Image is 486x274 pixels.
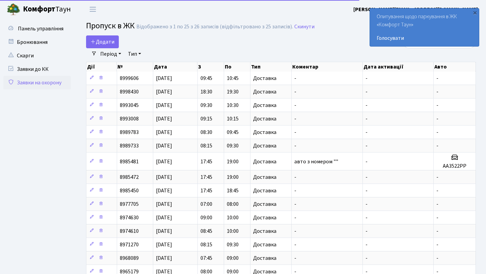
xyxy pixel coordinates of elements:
[197,62,224,72] th: З
[227,187,239,194] span: 18:45
[120,173,139,181] span: 8985472
[7,3,20,16] img: logo.png
[253,76,276,81] span: Доставка
[86,20,135,32] span: Пропуск в ЖК
[227,214,239,221] span: 10:00
[436,115,438,122] span: -
[227,254,239,262] span: 09:00
[3,49,71,62] a: Скарги
[156,142,172,149] span: [DATE]
[120,187,139,194] span: 8985450
[120,88,139,95] span: 8998430
[253,215,276,220] span: Доставка
[200,115,212,122] span: 09:15
[86,62,117,72] th: Дії
[227,158,239,165] span: 19:00
[120,200,139,208] span: 8977705
[156,115,172,122] span: [DATE]
[117,62,153,72] th: №
[227,227,239,235] span: 10:00
[294,214,296,221] span: -
[120,158,139,165] span: 8985481
[253,201,276,207] span: Доставка
[156,227,172,235] span: [DATE]
[436,129,438,136] span: -
[227,173,239,181] span: 19:00
[363,62,434,72] th: Дата активації
[98,48,124,60] a: Період
[292,62,363,72] th: Коментар
[3,62,71,76] a: Заявки до КК
[436,214,438,221] span: -
[3,22,71,35] a: Панель управління
[366,227,368,235] span: -
[253,143,276,148] span: Доставка
[366,214,368,221] span: -
[294,75,296,82] span: -
[253,188,276,193] span: Доставка
[156,200,172,208] span: [DATE]
[200,173,212,181] span: 17:45
[227,142,239,149] span: 09:30
[436,75,438,82] span: -
[156,102,172,109] span: [DATE]
[294,115,296,122] span: -
[366,254,368,262] span: -
[136,24,293,30] div: Відображено з 1 по 25 з 26 записів (відфільтровано з 25 записів).
[227,200,239,208] span: 08:00
[436,88,438,95] span: -
[3,76,71,89] a: Заявки на охорону
[120,214,139,221] span: 8974630
[294,142,296,149] span: -
[200,241,212,248] span: 08:15
[294,227,296,235] span: -
[294,88,296,95] span: -
[156,214,172,221] span: [DATE]
[366,158,368,165] span: -
[294,200,296,208] span: -
[200,214,212,221] span: 09:00
[434,62,476,72] th: Авто
[224,62,250,72] th: По
[353,5,478,13] a: [PERSON_NAME][EMAIL_ADDRESS][DOMAIN_NAME]
[250,62,292,72] th: Тип
[120,75,139,82] span: 8999606
[253,103,276,108] span: Доставка
[377,34,472,42] a: Голосувати
[253,116,276,121] span: Доставка
[294,24,315,30] a: Скинути
[366,102,368,109] span: -
[200,88,212,95] span: 18:30
[153,62,197,72] th: Дата
[366,75,368,82] span: -
[366,173,368,181] span: -
[120,102,139,109] span: 8993045
[156,129,172,136] span: [DATE]
[436,227,438,235] span: -
[436,241,438,248] span: -
[436,254,438,262] span: -
[200,158,212,165] span: 17:45
[253,159,276,164] span: Доставка
[120,115,139,122] span: 8993008
[471,9,478,16] div: ×
[200,142,212,149] span: 08:15
[23,4,71,15] span: Таун
[84,4,101,15] button: Переключити навігацію
[156,75,172,82] span: [DATE]
[90,38,114,46] span: Додати
[294,241,296,248] span: -
[200,227,212,235] span: 08:45
[156,158,172,165] span: [DATE]
[294,173,296,181] span: -
[253,174,276,180] span: Доставка
[436,102,438,109] span: -
[18,25,63,32] span: Панель управління
[125,48,144,60] a: Тип
[227,115,239,122] span: 10:15
[200,200,212,208] span: 07:00
[120,241,139,248] span: 8971270
[366,129,368,136] span: -
[366,142,368,149] span: -
[294,102,296,109] span: -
